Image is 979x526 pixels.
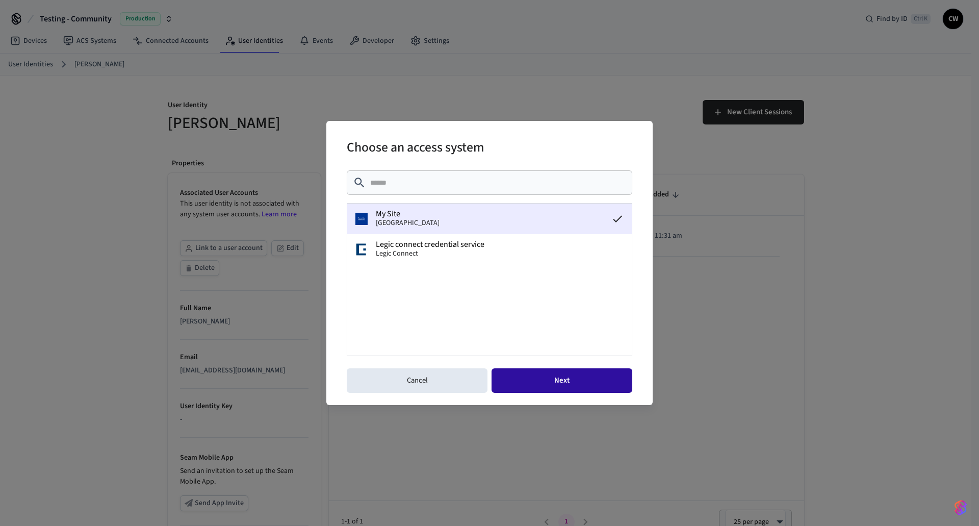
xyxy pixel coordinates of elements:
[355,243,368,256] img: Legic connect credential service
[492,368,632,393] button: Next
[347,368,487,393] button: Cancel
[347,234,632,265] button: Legic connect credential serviceLegic connect credential serviceLegic Connect
[376,240,484,248] span: Legic connect credential service
[347,204,632,234] button: My SiteMy Site[GEOGRAPHIC_DATA]
[376,248,418,259] span: Legic Connect
[355,213,368,225] img: My Site
[955,499,967,516] img: SeamLogoGradient.69752ec5.svg
[347,133,484,155] h2: Choose an access system
[376,210,400,218] span: My Site
[376,218,440,229] span: [GEOGRAPHIC_DATA]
